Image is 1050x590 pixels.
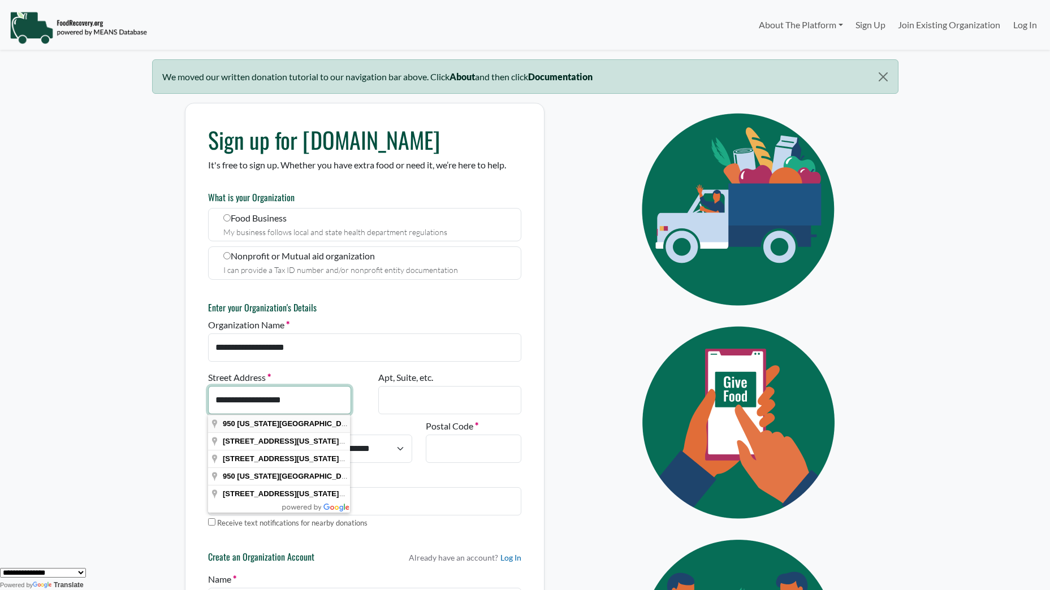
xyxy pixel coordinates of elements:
b: About [450,71,475,82]
input: Nonprofit or Mutual aid organization I can provide a Tax ID number and/or nonprofit entity docume... [223,252,231,259]
span: 950 [223,419,235,428]
small: My business follows local and state health department regulations [223,227,447,237]
span: [STREET_ADDRESS][US_STATE] [223,454,345,463]
span: [STREET_ADDRESS][US_STATE] [223,437,345,445]
h6: Create an Organization Account [208,552,314,567]
div: We moved our written donation tutorial to our navigation bar above. Click and then click [152,59,898,94]
a: Sign Up [849,14,892,36]
label: Apt, Suite, etc. [378,371,433,384]
a: Translate [33,581,84,589]
img: Google Translate [33,582,54,589]
p: It's free to sign up. Whether you have extra food or need it, we’re here to help. [208,158,521,172]
img: Eye Icon [616,316,865,529]
h1: Sign up for [DOMAIN_NAME] [208,126,521,153]
span: [US_STATE][GEOGRAPHIC_DATA] [237,419,358,428]
label: Nonprofit or Mutual aid organization [208,246,521,280]
span: [US_STATE][GEOGRAPHIC_DATA] [237,472,358,480]
h6: What is your Organization [208,192,521,203]
input: Food Business My business follows local and state health department regulations [223,214,231,222]
span: 950 [223,472,235,480]
small: I can provide a Tax ID number and/or nonprofit entity documentation [223,265,458,275]
span: Northwest [223,419,392,428]
button: Close [868,60,897,94]
b: Documentation [528,71,593,82]
span: West [223,454,357,463]
label: Street Address [208,371,271,384]
a: Join Existing Organization [892,14,1006,36]
img: Eye Icon [616,103,865,316]
label: Postal Code [426,419,478,433]
img: NavigationLogo_FoodRecovery-91c16205cd0af1ed486a0f1a7774a6544ea792ac00100771e7dd3ec7c0e58e41.png [10,11,147,45]
a: About The Platform [752,14,849,36]
a: Log In [500,552,521,563]
label: Food Business [208,208,521,241]
label: Organization Name [208,318,289,332]
span: [STREET_ADDRESS][US_STATE] [223,489,345,498]
p: Already have an account? [409,552,521,563]
a: Log In [1007,14,1043,36]
label: Receive text notifications for nearby donations [217,518,368,529]
h6: Enter your Organization's Details [208,302,521,313]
